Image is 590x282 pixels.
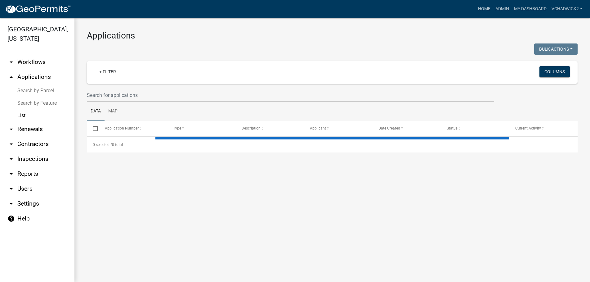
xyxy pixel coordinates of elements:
a: + Filter [94,66,121,77]
span: Application Number [105,126,139,130]
a: Map [105,102,121,121]
i: arrow_drop_down [7,58,15,66]
datatable-header-cell: Date Created [372,121,441,136]
i: arrow_drop_down [7,170,15,178]
a: Data [87,102,105,121]
span: 0 selected / [93,143,112,147]
span: Current Activity [515,126,541,130]
button: Columns [539,66,570,77]
span: Status [447,126,458,130]
button: Bulk Actions [534,43,578,55]
span: Type [173,126,181,130]
i: arrow_drop_down [7,155,15,163]
datatable-header-cell: Application Number [99,121,167,136]
h3: Applications [87,30,578,41]
input: Search for applications [87,89,494,102]
i: help [7,215,15,222]
datatable-header-cell: Status [441,121,509,136]
span: Description [242,126,261,130]
a: Admin [493,3,512,15]
datatable-header-cell: Select [87,121,99,136]
i: arrow_drop_down [7,125,15,133]
a: VChadwick2 [549,3,585,15]
a: My Dashboard [512,3,549,15]
i: arrow_drop_up [7,73,15,81]
datatable-header-cell: Current Activity [509,121,578,136]
i: arrow_drop_down [7,200,15,207]
datatable-header-cell: Description [235,121,304,136]
span: Date Created [378,126,400,130]
a: Home [476,3,493,15]
datatable-header-cell: Type [167,121,236,136]
span: Applicant [310,126,326,130]
i: arrow_drop_down [7,140,15,148]
i: arrow_drop_down [7,185,15,193]
div: 0 total [87,137,578,152]
datatable-header-cell: Applicant [304,121,373,136]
